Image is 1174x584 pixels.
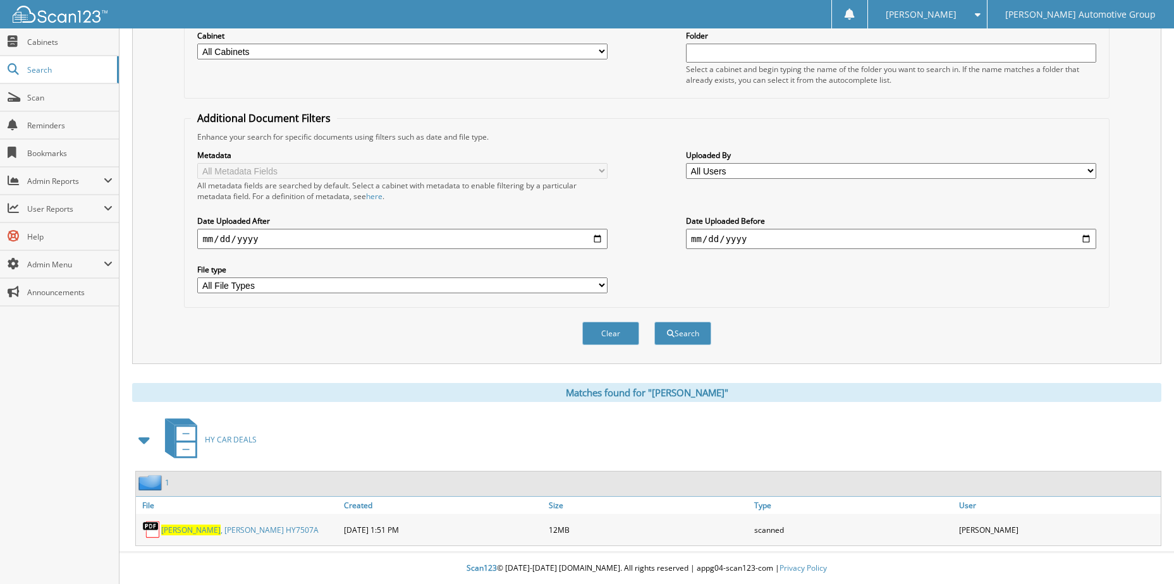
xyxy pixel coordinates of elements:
a: Privacy Policy [780,563,827,573]
span: HY CAR DEALS [205,434,257,445]
img: folder2.png [138,475,165,490]
span: Admin Menu [27,259,104,270]
div: Matches found for "[PERSON_NAME]" [132,383,1161,402]
div: [DATE] 1:51 PM [341,517,546,542]
label: Metadata [197,150,608,161]
div: © [DATE]-[DATE] [DOMAIN_NAME]. All rights reserved | appg04-scan123-com | [119,553,1174,584]
span: Reminders [27,120,113,131]
span: Admin Reports [27,176,104,186]
a: [PERSON_NAME], [PERSON_NAME] HY7507A [161,525,319,535]
a: Type [751,497,956,514]
legend: Additional Document Filters [191,111,337,125]
div: 12MB [546,517,750,542]
button: Search [654,322,711,345]
a: 1 [165,477,169,488]
span: Scan123 [467,563,497,573]
span: Help [27,231,113,242]
a: Created [341,497,546,514]
a: Size [546,497,750,514]
div: scanned [751,517,956,542]
span: [PERSON_NAME] [886,11,957,18]
span: Cabinets [27,37,113,47]
span: [PERSON_NAME] Automotive Group [1005,11,1156,18]
img: scan123-logo-white.svg [13,6,107,23]
label: Date Uploaded Before [686,216,1096,226]
span: User Reports [27,204,104,214]
img: PDF.png [142,520,161,539]
div: Enhance your search for specific documents using filters such as date and file type. [191,131,1102,142]
iframe: Chat Widget [1111,523,1174,584]
span: Announcements [27,287,113,298]
div: [PERSON_NAME] [956,517,1161,542]
a: User [956,497,1161,514]
span: [PERSON_NAME] [161,525,221,535]
input: start [197,229,608,249]
button: Clear [582,322,639,345]
label: Cabinet [197,30,608,41]
span: Search [27,64,111,75]
label: File type [197,264,608,275]
a: File [136,497,341,514]
label: Uploaded By [686,150,1096,161]
label: Date Uploaded After [197,216,608,226]
label: Folder [686,30,1096,41]
span: Bookmarks [27,148,113,159]
div: All metadata fields are searched by default. Select a cabinet with metadata to enable filtering b... [197,180,608,202]
input: end [686,229,1096,249]
a: HY CAR DEALS [157,415,257,465]
div: Select a cabinet and begin typing the name of the folder you want to search in. If the name match... [686,64,1096,85]
a: here [366,191,382,202]
span: Scan [27,92,113,103]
